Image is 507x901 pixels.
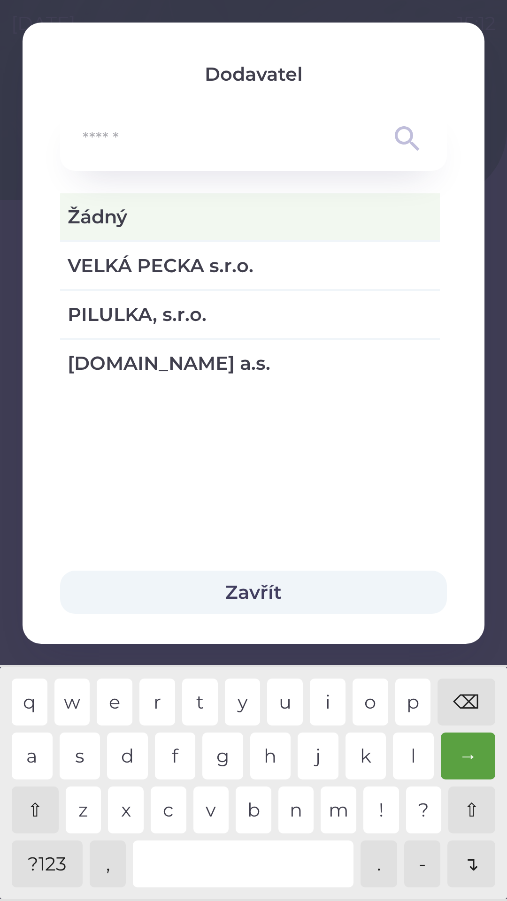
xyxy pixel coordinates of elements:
button: Zavřít [60,571,447,614]
div: [DOMAIN_NAME] a.s. [60,340,440,387]
div: Žádný [60,193,440,240]
span: [DOMAIN_NAME] a.s. [68,349,432,377]
span: VELKÁ PECKA s.r.o. [68,252,432,280]
div: PILULKA, s.r.o. [60,291,440,338]
span: Žádný [68,203,432,231]
p: Dodavatel [60,60,447,88]
span: PILULKA, s.r.o. [68,300,432,328]
div: VELKÁ PECKA s.r.o. [60,242,440,289]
